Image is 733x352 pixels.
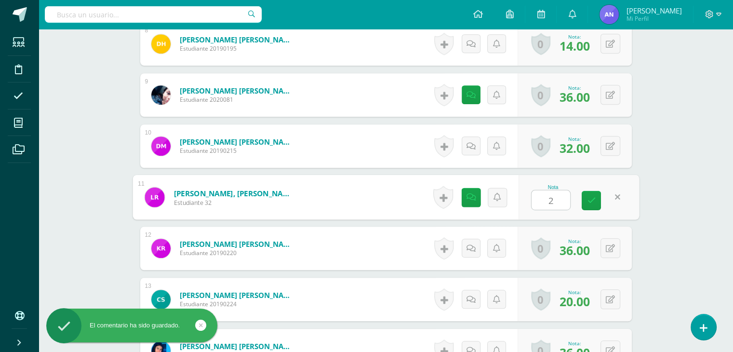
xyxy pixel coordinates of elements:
div: Nota: [560,135,590,142]
a: 0 [531,135,550,157]
img: 9efd6e6b50152e12e90d203e8fb8219f.png [151,136,171,156]
div: Nota: [560,340,590,347]
div: Nota [531,184,575,190]
img: becd7608b034e347ed3332434dc52218.png [151,34,171,54]
span: Estudiante 2020081 [180,95,295,104]
div: El comentario ha sido guardado. [46,321,217,330]
span: Estudiante 20190195 [180,44,295,53]
a: [PERSON_NAME] [PERSON_NAME] [180,137,295,147]
span: Mi Perfil [626,14,681,23]
div: Nota: [560,84,590,91]
img: dfc161cbb64dec876014c94b69ab9e1d.png [600,5,619,24]
span: Estudiante 20190220 [180,249,295,257]
img: 64995f8a5342c2a1301b72f778ed05b0.png [151,85,171,105]
div: Nota: [560,238,590,244]
a: [PERSON_NAME] [PERSON_NAME] [180,239,295,249]
img: 7229dd9334fa95599ea5d15424cf9dff.png [151,290,171,309]
a: [PERSON_NAME] [PERSON_NAME] [180,86,295,95]
span: [PERSON_NAME] [626,6,681,15]
span: Estudiante 32 [173,198,293,207]
a: 0 [531,288,550,311]
input: 0-40.0 [532,190,570,210]
span: 36.00 [560,242,590,258]
a: 0 [531,237,550,259]
a: [PERSON_NAME] [PERSON_NAME] [180,290,295,300]
a: 0 [531,84,550,106]
a: 0 [531,33,550,55]
a: [PERSON_NAME], [PERSON_NAME] [173,188,293,198]
img: 2f2605d3e96bf6420cf8fd0f79f6437c.png [145,187,164,207]
span: 32.00 [560,140,590,156]
div: Nota: [560,33,590,40]
img: cacd240fbac3d732187b716c85587b9b.png [151,239,171,258]
a: [PERSON_NAME] [PERSON_NAME] [180,341,295,351]
input: Busca un usuario... [45,6,262,23]
span: 36.00 [560,89,590,105]
span: Estudiante 20190224 [180,300,295,308]
span: Estudiante 20190215 [180,147,295,155]
a: [PERSON_NAME] [PERSON_NAME] [180,35,295,44]
span: 14.00 [560,38,590,54]
div: Nota: [560,289,590,296]
span: 20.00 [560,293,590,310]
